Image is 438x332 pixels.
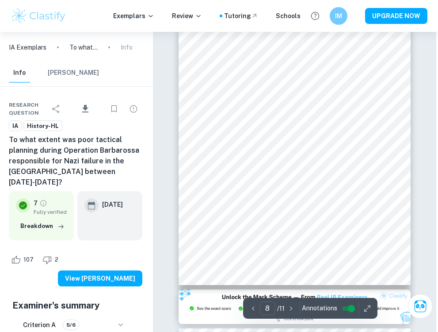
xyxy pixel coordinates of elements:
[302,304,337,313] span: Annotations
[9,42,46,52] a: IA Exemplars
[40,253,63,267] div: Dislike
[102,200,123,209] h6: [DATE]
[18,220,67,233] button: Breakdown
[408,294,433,319] button: Ask Clai
[47,100,65,118] div: Share
[276,11,301,21] a: Schools
[179,290,411,324] img: Ad
[9,63,30,83] button: Info
[39,199,47,207] a: Grade fully verified
[58,270,142,286] button: View [PERSON_NAME]
[330,7,347,25] button: IM
[121,42,133,52] p: Info
[11,7,67,25] img: Clastify logo
[50,255,63,264] span: 2
[34,208,67,216] span: Fully verified
[308,8,323,23] button: Help and Feedback
[23,320,56,330] h6: Criterion A
[334,11,344,21] h6: IM
[34,198,38,208] p: 7
[24,122,62,131] span: History-HL
[69,42,98,52] p: To what extent was poor tactical planning during Operation Barbarossa responsible for Nazi failur...
[365,8,427,24] button: UPGRADE NOW
[125,100,142,118] div: Report issue
[63,321,79,329] span: 5/6
[9,120,22,131] a: IA
[9,135,142,188] h6: To what extent was poor tactical planning during Operation Barbarossa responsible for Nazi failur...
[67,97,103,120] div: Download
[113,11,154,21] p: Exemplars
[9,122,21,131] span: IA
[172,11,202,21] p: Review
[9,253,38,267] div: Like
[224,11,258,21] a: Tutoring
[105,100,123,118] div: Bookmark
[48,63,99,83] button: [PERSON_NAME]
[19,255,38,264] span: 107
[277,304,285,313] p: / 11
[12,299,139,312] h5: Examiner's summary
[9,101,47,117] span: Research question
[23,120,62,131] a: History-HL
